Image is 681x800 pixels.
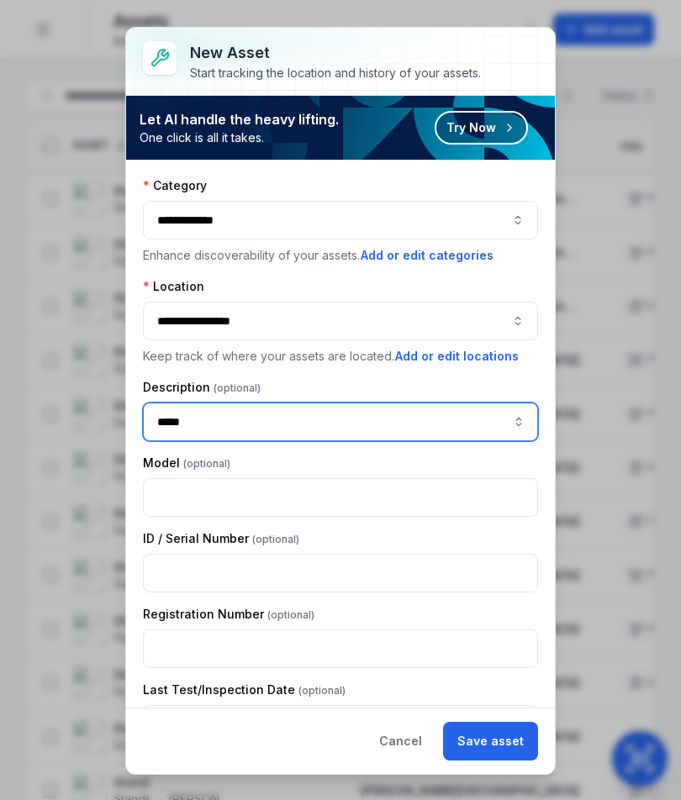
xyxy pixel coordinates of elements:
[365,722,436,761] button: Cancel
[143,455,230,471] label: Model
[143,606,314,623] label: Registration Number
[143,278,204,295] label: Location
[493,705,538,744] button: Calendar
[143,403,538,441] input: asset-add:description-label
[143,530,299,547] label: ID / Serial Number
[190,65,481,82] div: Start tracking the location and history of your assets.
[360,246,494,265] button: Add or edit categories
[143,347,538,366] p: Keep track of where your assets are located.
[443,722,538,761] button: Save asset
[143,682,346,698] label: Last Test/Inspection Date
[140,129,339,146] span: One click is all it takes.
[140,109,339,129] strong: Let AI handle the heavy lifting.
[394,347,520,366] button: Add or edit locations
[435,111,528,145] button: Try Now
[143,379,261,396] label: Description
[143,246,538,265] p: Enhance discoverability of your assets.
[190,41,481,65] h3: New asset
[143,177,207,194] label: Category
